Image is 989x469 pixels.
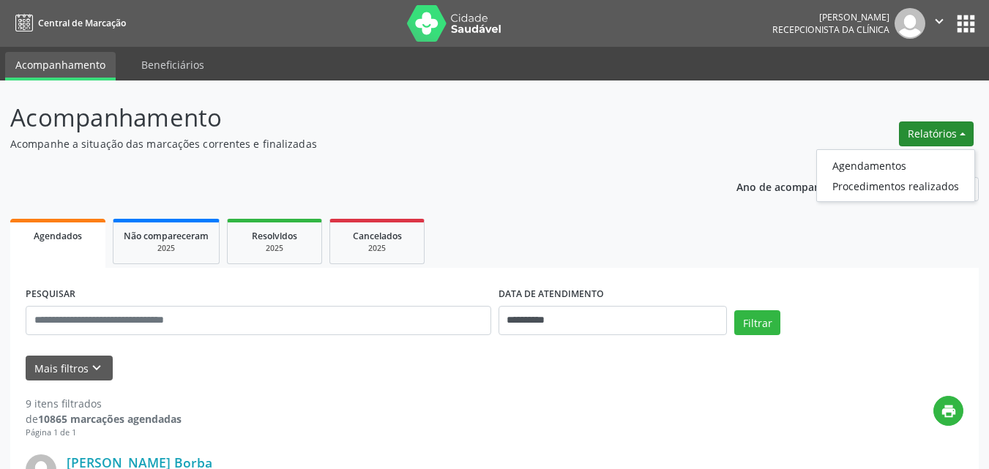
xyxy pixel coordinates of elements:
button: Filtrar [734,310,780,335]
div: [PERSON_NAME] [772,11,889,23]
img: img [895,8,925,39]
a: Beneficiários [131,52,214,78]
div: 2025 [238,243,311,254]
button: Relatórios [899,121,974,146]
i: print [941,403,957,419]
div: de [26,411,182,427]
div: 2025 [340,243,414,254]
span: Central de Marcação [38,17,126,29]
a: Agendamentos [817,155,974,176]
a: Procedimentos realizados [817,176,974,196]
ul: Relatórios [816,149,975,202]
span: Agendados [34,230,82,242]
i:  [931,13,947,29]
a: Acompanhamento [5,52,116,80]
div: Página 1 de 1 [26,427,182,439]
span: Recepcionista da clínica [772,23,889,36]
label: PESQUISAR [26,283,75,306]
button: print [933,396,963,426]
button: Mais filtroskeyboard_arrow_down [26,356,113,381]
span: Não compareceram [124,230,209,242]
p: Acompanhamento [10,100,688,136]
p: Ano de acompanhamento [736,177,866,195]
div: 2025 [124,243,209,254]
button:  [925,8,953,39]
button: apps [953,11,979,37]
strong: 10865 marcações agendadas [38,412,182,426]
a: Central de Marcação [10,11,126,35]
p: Acompanhe a situação das marcações correntes e finalizadas [10,136,688,151]
span: Resolvidos [252,230,297,242]
i: keyboard_arrow_down [89,360,105,376]
div: 9 itens filtrados [26,396,182,411]
label: DATA DE ATENDIMENTO [499,283,604,306]
span: Cancelados [353,230,402,242]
